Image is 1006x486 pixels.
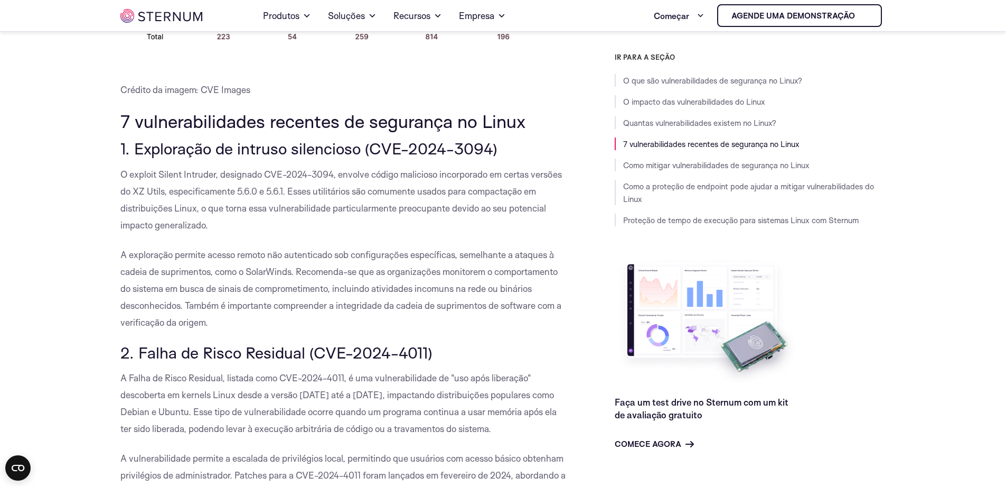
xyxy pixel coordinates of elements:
[623,215,859,225] a: Proteção de tempo de execução para sistemas Linux com Sternum
[120,343,433,362] font: 2. Falha de Risco Residual (CVE-2024-4011)
[120,139,497,158] font: 1. Exploração de intruso silencioso (CVE-2024-3094)
[393,10,430,21] font: Recursos
[654,5,704,26] a: Começar
[623,160,810,170] a: Como mitigar vulnerabilidades de segurança no Linux
[120,372,557,434] font: A Falha de Risco Residual, listada como CVE-2024-4011, é uma vulnerabilidade de "uso após liberaç...
[120,169,562,231] font: O exploit Silent Intruder, designado CVE-2024-3094, envolve código malicioso incorporado em certa...
[120,9,202,23] img: esterno iot
[717,4,882,27] a: Agende uma demonstração
[654,11,689,21] font: Começar
[120,84,250,95] font: Crédito da imagem: CVE Images
[623,97,765,107] a: O impacto das vulnerabilidades do Linux
[623,118,776,128] a: Quantas vulnerabilidades existem no Linux?
[623,139,800,149] a: 7 vulnerabilidades recentes de segurança no Linux
[623,76,802,86] a: O que são vulnerabilidades de segurança no Linux?
[5,455,31,481] button: Abra o widget CMP
[120,249,561,328] font: A exploração permite acesso remoto não autenticado sob configurações específicas, semelhante a at...
[859,12,868,20] img: esterno iot
[263,10,299,21] font: Produtos
[328,10,365,21] font: Soluções
[615,53,675,61] font: IR PARA A SEÇÃO
[459,10,494,21] font: Empresa
[731,11,855,21] font: Agende uma demonstração
[615,439,681,449] font: Comece agora
[615,438,694,451] a: Comece agora
[615,256,800,388] img: Faça um test drive no Sternum com um kit de avaliação gratuito
[120,110,525,132] font: 7 vulnerabilidades recentes de segurança no Linux
[615,397,788,420] a: Faça um test drive no Sternum com um kit de avaliação gratuito
[623,181,874,204] a: Como a proteção de endpoint pode ajudar a mitigar vulnerabilidades do Linux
